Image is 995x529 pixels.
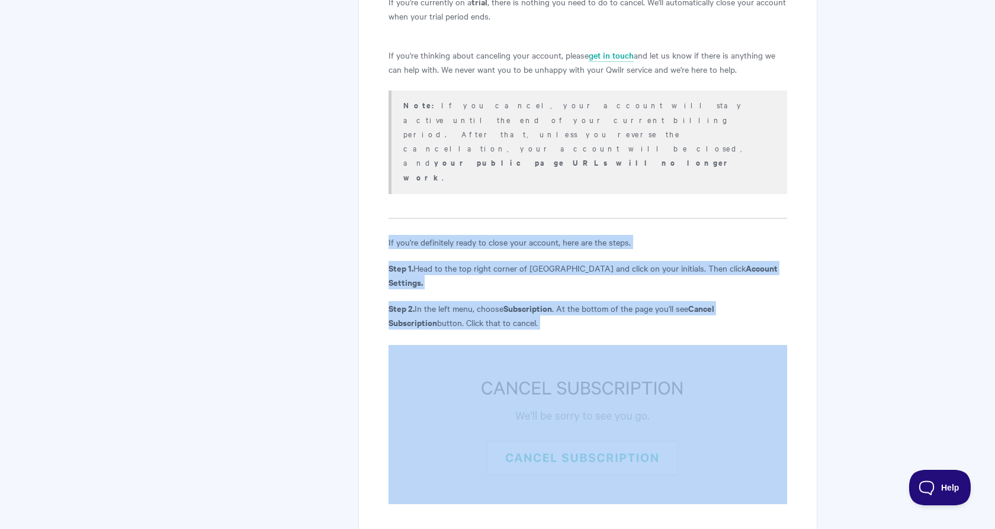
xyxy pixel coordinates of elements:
p: If you're thinking about canceling your account, please and let us know if there is anything we c... [389,48,787,76]
iframe: Toggle Customer Support [909,470,971,505]
strong: Step 1. [389,262,413,274]
p: If you cancel, your account will stay active until the end of your current billing period. After ... [403,98,772,185]
strong: Account Settings. [389,262,778,288]
strong: Subscription [503,302,552,314]
p: If you're definitely ready to close your account, here are the steps. [389,235,787,249]
strong: Cancel Subscription [389,302,714,328]
strong: Step 2. [389,302,415,314]
strong: your public page URLs will no longer work [403,157,733,183]
strong: Note: [403,99,441,111]
p: Head to the top right corner of [GEOGRAPHIC_DATA] and click on your initials. Then click [389,261,787,289]
a: get in touch [589,49,634,62]
p: In the left menu, choose . At the bottom of the page you'll see button. Click that to cancel. [389,301,787,330]
img: file-ESpyY2ijDH.png [389,345,787,504]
